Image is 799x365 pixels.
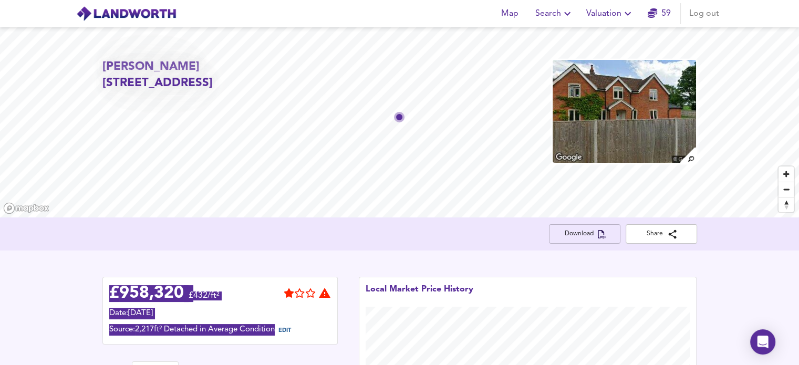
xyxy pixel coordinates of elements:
button: Zoom in [779,166,794,182]
span: £432/ft² [189,291,220,307]
img: search [679,146,697,164]
div: £ 958,320 [109,286,184,301]
div: Open Intercom Messenger [750,329,775,354]
div: Local Market Price History [366,284,473,307]
span: Log out [689,6,719,21]
img: logo [76,6,177,22]
button: 59 [642,3,676,24]
a: 59 [648,6,671,21]
span: Map [497,6,523,21]
button: Share [626,224,697,244]
button: Log out [685,3,723,24]
img: property [552,59,697,164]
button: Map [493,3,527,24]
button: Download [549,224,620,244]
span: Valuation [586,6,634,21]
span: Search [535,6,574,21]
span: EDIT [278,328,291,333]
button: Valuation [582,3,638,24]
span: Share [634,228,689,239]
button: Reset bearing to north [779,197,794,212]
a: Mapbox homepage [3,202,49,214]
div: Date: [DATE] [109,308,331,319]
div: Source: 2,217ft² Detached in Average Condition [109,324,331,338]
span: Download [557,228,612,239]
button: Search [531,3,578,24]
button: Zoom out [779,182,794,197]
h2: [PERSON_NAME][STREET_ADDRESS] [102,59,293,92]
